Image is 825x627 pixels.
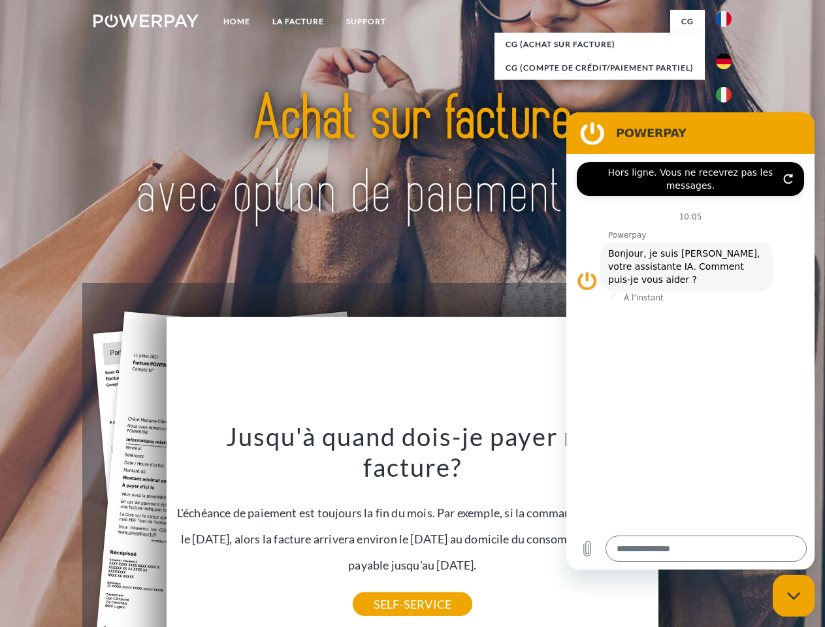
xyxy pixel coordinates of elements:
[353,592,472,616] a: SELF-SERVICE
[212,10,261,33] a: Home
[261,10,335,33] a: LA FACTURE
[125,63,700,250] img: title-powerpay_fr.svg
[93,14,199,27] img: logo-powerpay-white.svg
[174,421,651,483] h3: Jusqu'à quand dois-je payer ma facture?
[716,11,732,27] img: fr
[566,112,815,570] iframe: Fenêtre de messagerie
[174,421,651,604] div: L'échéance de paiement est toujours la fin du mois. Par exemple, si la commande a été passée le [...
[716,54,732,69] img: de
[335,10,397,33] a: Support
[670,10,705,33] a: CG
[494,33,705,56] a: CG (achat sur facture)
[494,56,705,80] a: CG (Compte de crédit/paiement partiel)
[773,575,815,617] iframe: Bouton de lancement de la fenêtre de messagerie, conversation en cours
[716,87,732,103] img: it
